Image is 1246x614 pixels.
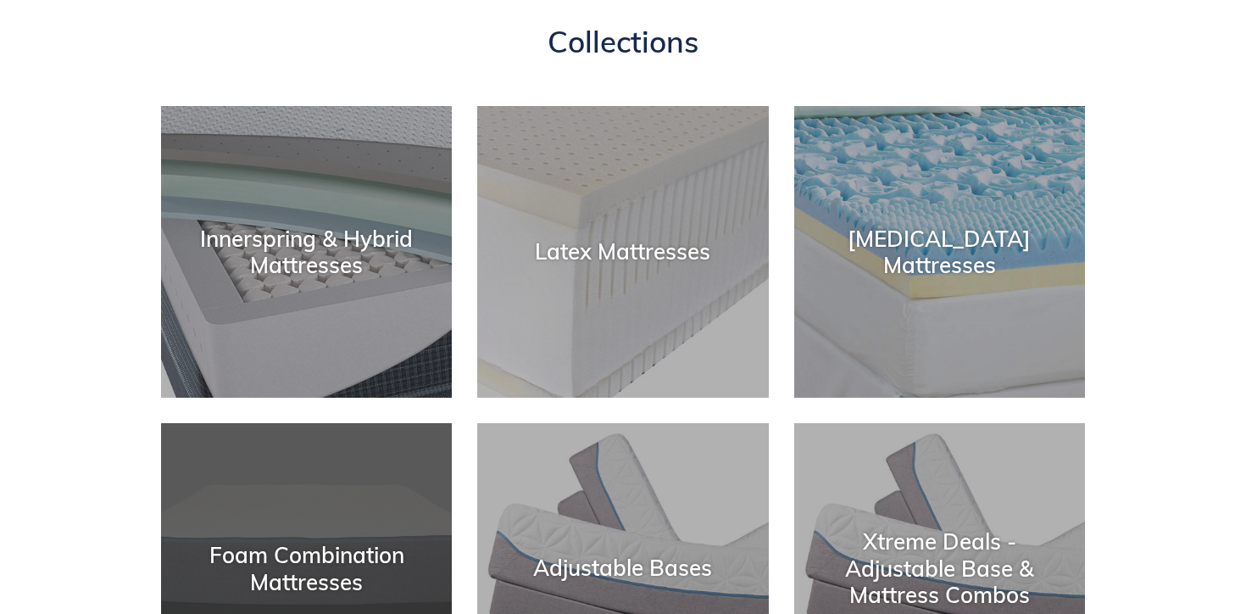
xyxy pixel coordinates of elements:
[161,106,452,397] a: Innerspring & Hybrid Mattresses
[161,226,452,278] div: Innerspring & Hybrid Mattresses
[477,239,768,265] div: Latex Mattresses
[477,106,768,397] a: Latex Mattresses
[794,226,1085,278] div: [MEDICAL_DATA] Mattresses
[161,24,1085,59] h1: Collections
[161,542,452,594] div: Foam Combination Mattresses
[477,555,768,582] div: Adjustable Bases
[794,529,1085,609] div: Xtreme Deals - Adjustable Base & Mattress Combos
[794,106,1085,397] a: [MEDICAL_DATA] Mattresses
